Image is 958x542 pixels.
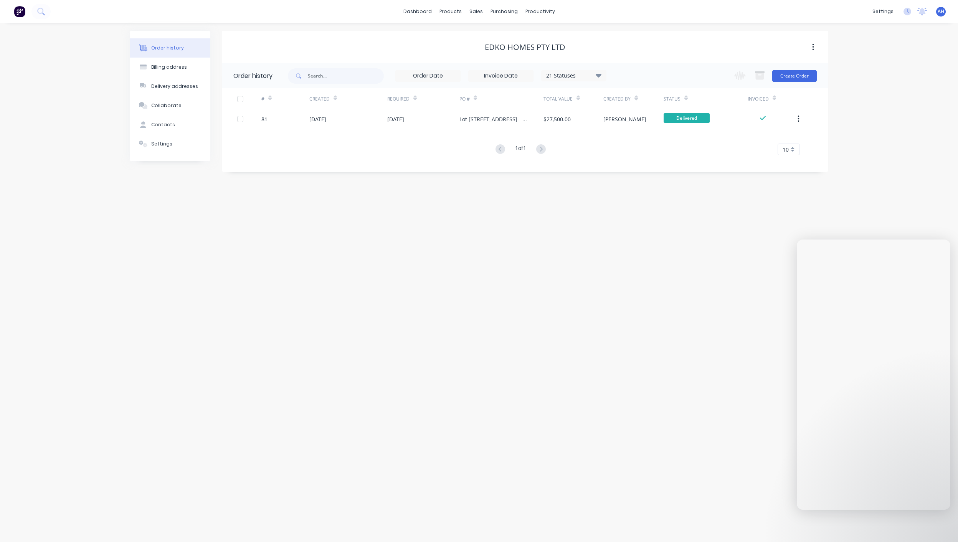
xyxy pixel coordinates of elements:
[542,71,606,80] div: 21 Statuses
[387,88,459,109] div: Required
[603,88,663,109] div: Created By
[151,102,182,109] div: Collaborate
[772,70,817,82] button: Create Order
[233,71,273,81] div: Order history
[603,96,631,102] div: Created By
[130,58,210,77] button: Billing address
[938,8,944,15] span: AH
[487,6,522,17] div: purchasing
[309,96,330,102] div: Created
[130,77,210,96] button: Delivery addresses
[387,115,404,123] div: [DATE]
[466,6,487,17] div: sales
[748,96,769,102] div: Invoiced
[396,70,460,82] input: Order Date
[485,43,565,52] div: EDKO Homes Pty Ltd
[151,64,187,71] div: Billing address
[261,96,264,102] div: #
[459,96,470,102] div: PO #
[748,88,796,109] div: Invoiced
[130,134,210,154] button: Settings
[469,70,533,82] input: Invoice Date
[783,145,789,154] span: 10
[459,115,528,123] div: Lot [STREET_ADDRESS] - Steel Framing - Rev 2
[309,115,326,123] div: [DATE]
[436,6,466,17] div: products
[869,6,897,17] div: settings
[308,68,384,84] input: Search...
[515,144,526,155] div: 1 of 1
[387,96,410,102] div: Required
[664,113,710,123] span: Delivered
[130,115,210,134] button: Contacts
[151,83,198,90] div: Delivery addresses
[261,115,268,123] div: 81
[261,88,309,109] div: #
[543,88,603,109] div: Total Value
[151,140,172,147] div: Settings
[664,96,681,102] div: Status
[459,88,543,109] div: PO #
[130,38,210,58] button: Order history
[14,6,25,17] img: Factory
[151,45,184,51] div: Order history
[664,88,748,109] div: Status
[543,96,573,102] div: Total Value
[309,88,387,109] div: Created
[603,115,646,123] div: [PERSON_NAME]
[400,6,436,17] a: dashboard
[151,121,175,128] div: Contacts
[797,240,950,510] iframe: Intercom live chat
[543,115,571,123] div: $27,500.00
[522,6,559,17] div: productivity
[932,516,950,534] iframe: Intercom live chat
[130,96,210,115] button: Collaborate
